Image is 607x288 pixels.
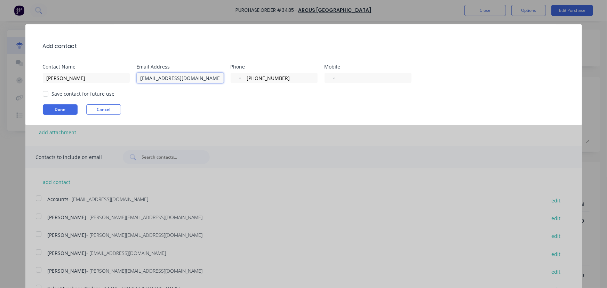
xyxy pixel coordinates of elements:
[43,104,78,115] button: Done
[52,90,115,97] div: Save contact for future use
[231,64,325,69] div: Phone
[43,42,77,50] div: Add contact
[137,64,231,69] div: Email Address
[86,104,121,115] button: Cancel
[325,64,418,69] div: Mobile
[43,64,137,69] div: Contact Name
